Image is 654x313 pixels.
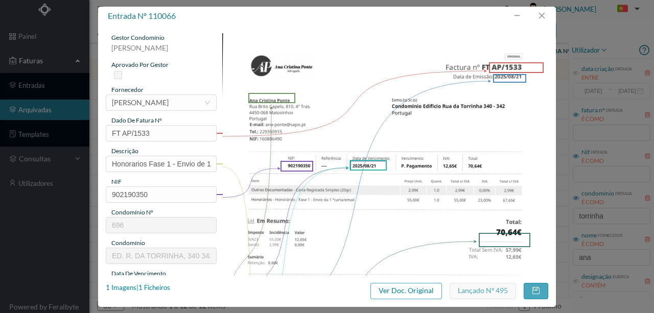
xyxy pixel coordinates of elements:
[111,86,144,93] span: fornecedor
[106,283,170,293] div: 1 Imagens | 1 Ficheiros
[370,283,442,299] button: Ver Doc. Original
[108,11,176,20] span: entrada nº 110066
[111,178,122,185] span: NIF
[111,61,169,68] span: aprovado por gestor
[450,283,516,299] button: Lançado nº 495
[111,147,138,155] span: descrição
[111,34,165,41] span: gestor condomínio
[106,42,217,60] div: [PERSON_NAME]
[204,100,211,106] i: icon: down
[112,95,169,110] div: ANA CRISTINA PONTE
[111,239,145,247] span: condomínio
[111,208,153,216] span: condomínio nº
[111,270,166,277] span: data de vencimento
[111,116,162,124] span: dado de fatura nº
[609,1,644,17] button: PT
